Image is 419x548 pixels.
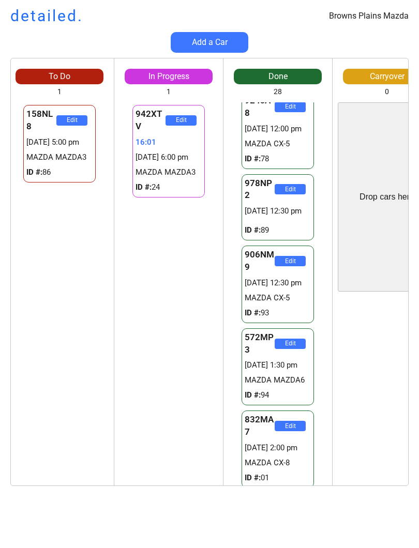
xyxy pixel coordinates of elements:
[57,87,62,97] div: 1
[56,115,87,126] button: Edit
[245,278,311,288] div: [DATE] 12:30 pm
[245,225,311,236] div: 89
[136,137,202,148] div: 16:01
[245,308,261,317] strong: ID #:
[245,139,311,149] div: MAZDA CX-5
[245,124,311,134] div: [DATE] 12:00 pm
[245,308,311,318] div: 93
[136,182,202,193] div: 24
[136,182,152,192] strong: ID #:
[136,167,202,178] div: MAZDA MAZDA3
[385,87,389,97] div: 0
[245,293,311,303] div: MAZDA CX-5
[275,184,306,194] button: Edit
[329,10,409,22] div: Browns Plains Mazda
[275,102,306,112] button: Edit
[16,71,103,82] div: To Do
[234,71,322,82] div: Done
[26,152,93,163] div: MAZDA MAZDA3
[245,177,275,202] div: 978NP2
[245,473,311,483] div: 01
[245,249,275,273] div: 906NM9
[245,390,311,401] div: 94
[26,168,42,177] strong: ID #:
[245,414,275,438] div: 832MA7
[171,32,248,53] button: Add a Car
[275,256,306,266] button: Edit
[245,443,311,453] div: [DATE] 2:00 pm
[245,225,261,235] strong: ID #:
[245,206,311,217] div: [DATE] 12:30 pm
[360,191,414,203] div: Drop cars here
[274,87,282,97] div: 28
[275,421,306,431] button: Edit
[10,5,83,27] h1: detailed.
[245,390,261,400] strong: ID #:
[125,71,213,82] div: In Progress
[275,339,306,349] button: Edit
[167,87,171,97] div: 1
[245,154,311,164] div: 78
[26,137,93,148] div: [DATE] 5:00 pm
[26,108,56,133] div: 158NL8
[245,375,311,386] div: MAZDA MAZDA6
[245,154,261,163] strong: ID #:
[245,473,261,482] strong: ID #:
[245,458,311,468] div: MAZDA CX-8
[26,167,93,178] div: 86
[245,360,311,371] div: [DATE] 1:30 pm
[166,115,197,126] button: Edit
[245,95,275,119] div: 924JA8
[136,152,202,163] div: [DATE] 6:00 pm
[245,331,275,356] div: 572MP3
[136,108,166,133] div: 942XTV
